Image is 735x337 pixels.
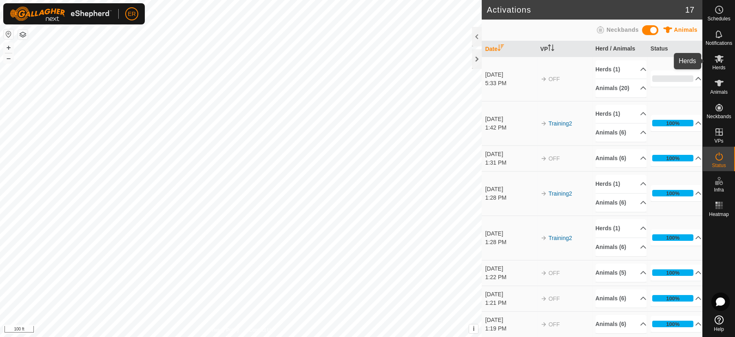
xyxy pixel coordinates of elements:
[666,154,680,162] div: 100%
[549,270,560,276] span: OFF
[703,312,735,335] a: Help
[485,70,536,79] div: [DATE]
[666,119,680,127] div: 100%
[596,219,647,238] p-accordion-header: Herds (1)
[549,235,572,241] a: Training2
[674,26,697,33] span: Animals
[485,273,536,282] div: 1:22 PM
[651,185,702,201] p-accordion-header: 100%
[485,238,536,247] div: 1:28 PM
[487,5,685,15] h2: Activations
[596,194,647,212] p-accordion-header: Animals (6)
[712,65,725,70] span: Herds
[485,194,536,202] div: 1:28 PM
[607,26,639,33] span: Neckbands
[714,327,724,332] span: Help
[652,269,694,276] div: 100%
[548,46,554,52] p-sorticon: Activate to sort
[596,175,647,193] p-accordion-header: Herds (1)
[549,295,560,302] span: OFF
[651,290,702,306] p-accordion-header: 100%
[596,149,647,167] p-accordion-header: Animals (6)
[485,324,536,333] div: 1:19 PM
[652,190,694,196] div: 100%
[482,41,537,57] th: Date
[10,7,112,21] img: Gallagher Logo
[651,115,702,131] p-accordion-header: 100%
[485,290,536,299] div: [DATE]
[651,264,702,281] p-accordion-header: 100%
[652,155,694,161] div: 100%
[652,120,694,126] div: 100%
[485,79,536,88] div: 5:33 PM
[485,123,536,132] div: 1:42 PM
[714,187,724,192] span: Infra
[596,105,647,123] p-accordion-header: Herds (1)
[666,269,680,277] div: 100%
[651,316,702,332] p-accordion-header: 100%
[714,139,723,143] span: VPs
[652,75,694,82] div: 0%
[651,70,702,87] p-accordion-header: 0%
[540,120,547,127] img: arrow
[540,270,547,276] img: arrow
[4,53,13,63] button: –
[549,155,560,162] span: OFF
[485,185,536,194] div: [DATE]
[540,235,547,241] img: arrow
[549,321,560,328] span: OFF
[652,234,694,241] div: 100%
[652,321,694,327] div: 100%
[710,90,728,95] span: Animals
[596,60,647,79] p-accordion-header: Herds (1)
[596,79,647,97] p-accordion-header: Animals (20)
[549,76,560,82] span: OFF
[706,114,731,119] span: Neckbands
[651,150,702,166] p-accordion-header: 100%
[651,229,702,246] p-accordion-header: 100%
[249,326,273,334] a: Contact Us
[596,238,647,256] p-accordion-header: Animals (6)
[485,150,536,159] div: [DATE]
[4,43,13,53] button: +
[540,190,547,197] img: arrow
[666,295,680,302] div: 100%
[666,234,680,242] div: 100%
[485,299,536,307] div: 1:21 PM
[685,4,694,16] span: 17
[652,295,694,302] div: 100%
[596,289,647,308] p-accordion-header: Animals (6)
[4,29,13,39] button: Reset Map
[709,212,729,217] span: Heatmap
[485,264,536,273] div: [DATE]
[485,159,536,167] div: 1:31 PM
[128,10,135,18] span: ER
[540,155,547,162] img: arrow
[473,325,474,332] span: i
[666,320,680,328] div: 100%
[540,76,547,82] img: arrow
[666,189,680,197] div: 100%
[540,295,547,302] img: arrow
[549,190,572,197] a: Training2
[712,163,726,168] span: Status
[596,123,647,142] p-accordion-header: Animals (6)
[596,315,647,333] p-accordion-header: Animals (6)
[485,229,536,238] div: [DATE]
[485,316,536,324] div: [DATE]
[498,46,504,52] p-sorticon: Activate to sort
[596,264,647,282] p-accordion-header: Animals (5)
[209,326,239,334] a: Privacy Policy
[549,120,572,127] a: Training2
[592,41,647,57] th: Herd / Animals
[540,321,547,328] img: arrow
[469,324,478,333] button: i
[706,41,732,46] span: Notifications
[18,30,28,40] button: Map Layers
[707,16,730,21] span: Schedules
[485,115,536,123] div: [DATE]
[537,41,592,57] th: VP
[647,41,702,57] th: Status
